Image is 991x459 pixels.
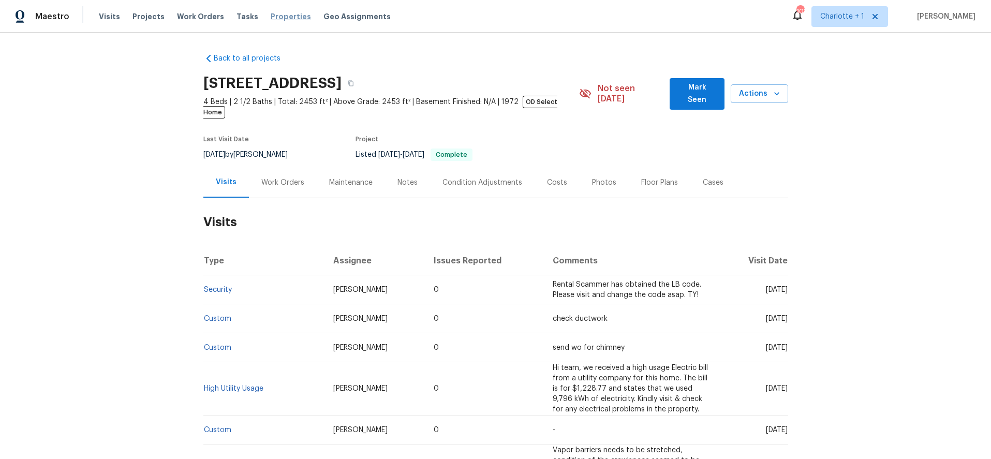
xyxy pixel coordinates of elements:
h2: Visits [203,198,788,246]
th: Comments [544,246,720,275]
div: 103 [796,6,804,17]
div: Condition Adjustments [442,177,522,188]
span: Listed [356,151,472,158]
button: Actions [731,84,788,103]
span: 0 [434,426,439,434]
span: Tasks [236,13,258,20]
th: Visit Date [720,246,788,275]
div: Cases [703,177,723,188]
span: Projects [132,11,165,22]
span: Last Visit Date [203,136,249,142]
span: Not seen [DATE] [598,83,663,104]
span: [DATE] [403,151,424,158]
span: [DATE] [766,385,788,392]
span: [DATE] [203,151,225,158]
span: [PERSON_NAME] [913,11,975,22]
div: Work Orders [261,177,304,188]
span: Mark Seen [678,81,716,107]
a: Security [204,286,232,293]
span: [PERSON_NAME] [333,344,388,351]
a: Custom [204,315,231,322]
div: Floor Plans [641,177,678,188]
span: Complete [432,152,471,158]
span: Visits [99,11,120,22]
span: [DATE] [378,151,400,158]
span: [DATE] [766,344,788,351]
span: Actions [739,87,780,100]
span: Properties [271,11,311,22]
div: Notes [397,177,418,188]
span: 4 Beds | 2 1/2 Baths | Total: 2453 ft² | Above Grade: 2453 ft² | Basement Finished: N/A | 1972 [203,97,579,117]
a: High Utility Usage [204,385,263,392]
span: 0 [434,385,439,392]
span: Work Orders [177,11,224,22]
div: by [PERSON_NAME] [203,149,300,161]
span: check ductwork [553,315,608,322]
span: Rental Scammer has obtained the LB code. Please visit and change the code asap. TY! [553,281,701,299]
span: [DATE] [766,426,788,434]
span: OD Select Home [203,96,557,119]
th: Assignee [325,246,425,275]
span: Hi team, we received a high usage Electric bill from a utility company for this home. The bill is... [553,364,708,413]
th: Type [203,246,326,275]
h2: [STREET_ADDRESS] [203,78,342,88]
span: [DATE] [766,315,788,322]
span: - [553,426,555,434]
span: [PERSON_NAME] [333,426,388,434]
span: [PERSON_NAME] [333,286,388,293]
span: 0 [434,315,439,322]
span: Charlotte + 1 [820,11,864,22]
span: Geo Assignments [323,11,391,22]
span: 0 [434,344,439,351]
div: Visits [216,177,236,187]
span: send wo for chimney [553,344,625,351]
th: Issues Reported [425,246,544,275]
span: - [378,151,424,158]
span: 0 [434,286,439,293]
span: Maestro [35,11,69,22]
div: Maintenance [329,177,373,188]
a: Back to all projects [203,53,303,64]
span: [PERSON_NAME] [333,315,388,322]
span: [DATE] [766,286,788,293]
a: Custom [204,426,231,434]
span: [PERSON_NAME] [333,385,388,392]
div: Costs [547,177,567,188]
button: Mark Seen [670,78,724,110]
span: Project [356,136,378,142]
div: Photos [592,177,616,188]
a: Custom [204,344,231,351]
